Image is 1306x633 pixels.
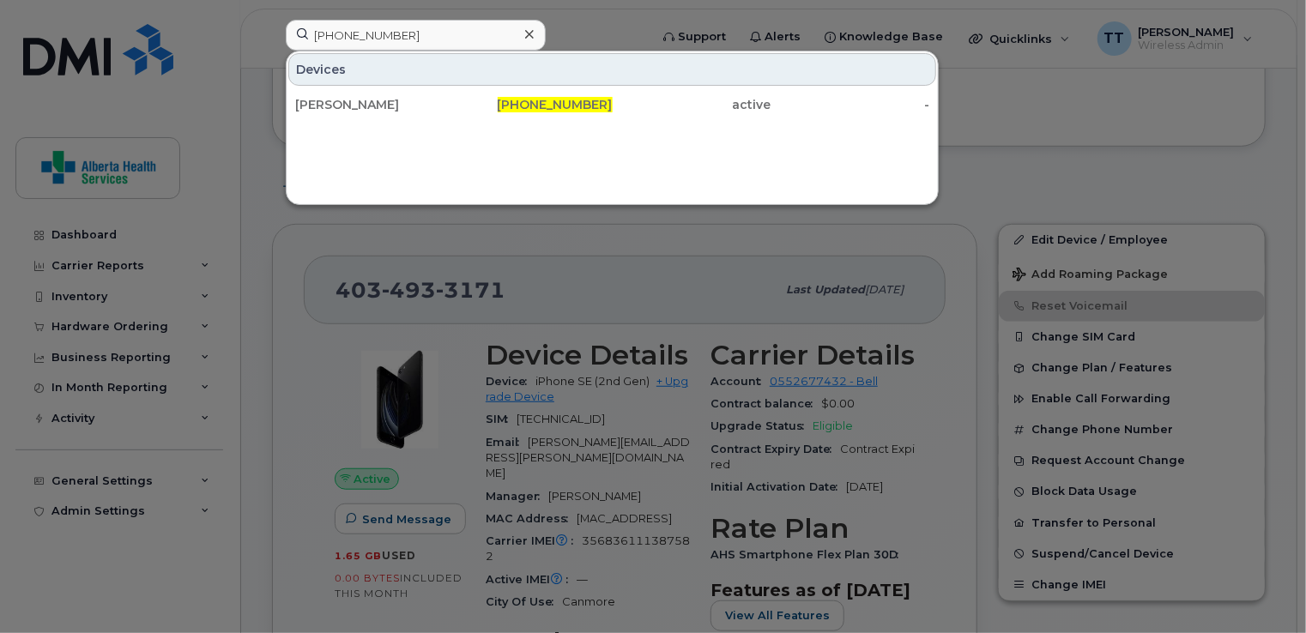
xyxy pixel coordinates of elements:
[295,96,454,113] div: [PERSON_NAME]
[771,96,929,113] div: -
[613,96,771,113] div: active
[286,20,546,51] input: Find something...
[498,97,613,112] span: [PHONE_NUMBER]
[288,53,936,86] div: Devices
[288,89,936,120] a: [PERSON_NAME][PHONE_NUMBER]active-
